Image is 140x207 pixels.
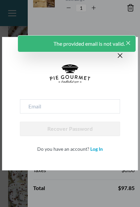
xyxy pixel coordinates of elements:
[116,51,124,60] button: Close panel
[37,146,89,152] span: Do you have an account?
[125,40,132,46] button: Close panel
[20,99,120,113] input: Email
[53,40,125,48] h1: The provided email is not valid.
[90,146,103,152] a: Log In
[20,122,120,136] button: Recover Password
